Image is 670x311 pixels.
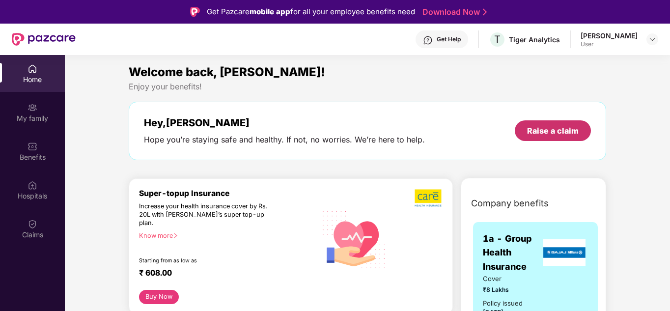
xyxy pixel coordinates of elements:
[129,82,606,92] div: Enjoy your benefits!
[139,257,275,264] div: Starting from as low as
[144,135,425,145] div: Hope you’re staying safe and healthy. If not, no worries. We’re here to help.
[28,180,37,190] img: svg+xml;base64,PHN2ZyBpZD0iSG9zcGl0YWxzIiB4bWxucz0iaHR0cDovL3d3dy53My5vcmcvMjAwMC9zdmciIHdpZHRoPS...
[422,7,484,17] a: Download Now
[581,31,638,40] div: [PERSON_NAME]
[471,197,549,210] span: Company benefits
[28,141,37,151] img: svg+xml;base64,PHN2ZyBpZD0iQmVuZWZpdHMiIHhtbG5zPSJodHRwOi8vd3d3LnczLm9yZy8yMDAwL3N2ZyIgd2lkdGg9Ij...
[494,33,501,45] span: T
[415,189,443,207] img: b5dec4f62d2307b9de63beb79f102df3.png
[12,33,76,46] img: New Pazcare Logo
[527,125,579,136] div: Raise a claim
[483,298,523,309] div: Policy issued
[28,64,37,74] img: svg+xml;base64,PHN2ZyBpZD0iSG9tZSIgeG1sbnM9Imh0dHA6Ly93d3cudzMub3JnLzIwMDAvc3ZnIiB3aWR0aD0iMjAiIG...
[581,40,638,48] div: User
[144,117,425,129] div: Hey, [PERSON_NAME]
[173,233,178,238] span: right
[250,7,290,16] strong: mobile app
[316,200,392,278] img: svg+xml;base64,PHN2ZyB4bWxucz0iaHR0cDovL3d3dy53My5vcmcvMjAwMC9zdmciIHhtbG5zOnhsaW5rPSJodHRwOi8vd3...
[129,65,325,79] span: Welcome back, [PERSON_NAME]!
[139,232,310,239] div: Know more
[139,202,274,227] div: Increase your health insurance cover by Rs. 20L with [PERSON_NAME]’s super top-up plan.
[190,7,200,17] img: Logo
[483,285,529,294] span: ₹8 Lakhs
[437,35,461,43] div: Get Help
[28,103,37,113] img: svg+xml;base64,PHN2ZyB3aWR0aD0iMjAiIGhlaWdodD0iMjAiIHZpZXdCb3g9IjAgMCAyMCAyMCIgZmlsbD0ibm9uZSIgeG...
[483,232,541,274] span: 1a - Group Health Insurance
[648,35,656,43] img: svg+xml;base64,PHN2ZyBpZD0iRHJvcGRvd24tMzJ4MzIiIHhtbG5zPSJodHRwOi8vd3d3LnczLm9yZy8yMDAwL3N2ZyIgd2...
[207,6,415,18] div: Get Pazcare for all your employee benefits need
[543,239,586,266] img: insurerLogo
[139,290,179,304] button: Buy Now
[28,219,37,229] img: svg+xml;base64,PHN2ZyBpZD0iQ2xhaW0iIHhtbG5zPSJodHRwOi8vd3d3LnczLm9yZy8yMDAwL3N2ZyIgd2lkdGg9IjIwIi...
[139,189,316,198] div: Super-topup Insurance
[423,35,433,45] img: svg+xml;base64,PHN2ZyBpZD0iSGVscC0zMngzMiIgeG1sbnM9Imh0dHA6Ly93d3cudzMub3JnLzIwMDAvc3ZnIiB3aWR0aD...
[483,7,487,17] img: Stroke
[509,35,560,44] div: Tiger Analytics
[139,268,307,280] div: ₹ 608.00
[483,274,529,284] span: Cover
